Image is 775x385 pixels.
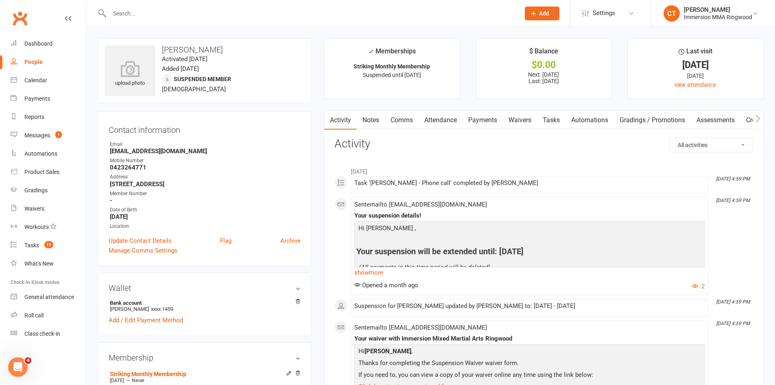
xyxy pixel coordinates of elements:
[503,111,537,130] a: Waivers
[354,267,705,278] a: show more
[162,65,199,73] time: Added [DATE]
[11,108,86,126] a: Reports
[110,141,301,148] div: Email
[109,315,183,325] a: Add / Edit Payment Method
[24,205,44,212] div: Waivers
[363,72,421,78] span: Suspended until [DATE]
[132,378,144,383] span: Never
[11,306,86,325] a: Roll call
[109,299,301,313] li: [PERSON_NAME]
[24,59,43,65] div: People
[593,4,615,22] span: Settings
[25,357,31,364] span: 4
[11,163,86,181] a: Product Sales
[109,353,301,362] h3: Membership
[529,46,558,61] div: $ Balance
[11,325,86,343] a: Class kiosk mode
[11,255,86,273] a: What's New
[24,95,50,102] div: Payments
[11,236,86,255] a: Tasks 15
[24,40,52,47] div: Dashboard
[24,169,59,175] div: Product Sales
[24,260,54,267] div: What's New
[11,90,86,108] a: Payments
[280,236,301,246] a: Archive
[11,145,86,163] a: Automations
[716,321,750,326] i: [DATE] 4:59 PM
[565,111,614,130] a: Automations
[614,111,691,130] a: Gradings / Promotions
[354,303,705,310] div: Suspension for [PERSON_NAME] updated by [PERSON_NAME] to: [DATE] - [DATE]
[44,241,53,248] span: 15
[151,306,173,312] span: xxxx 1459
[11,126,86,145] a: Messages 1
[11,218,86,236] a: Workouts
[11,200,86,218] a: Waivers
[24,312,44,319] div: Roll call
[110,222,301,230] div: Location
[174,76,231,82] span: Suspended member
[108,377,301,384] div: —
[110,173,301,181] div: Address
[334,138,753,150] h3: Activity
[110,371,186,377] a: Striking Monthly Membership
[220,236,231,246] a: Flag
[356,346,703,358] p: Hi ,
[24,187,48,194] div: Gradings
[356,223,703,235] p: Hi [PERSON_NAME] ,
[110,190,301,198] div: Member Number
[107,8,514,19] input: Search...
[675,81,716,88] a: view attendance
[110,206,301,214] div: Date of Birth
[324,111,357,130] a: Activity
[368,46,416,61] div: Memberships
[11,53,86,71] a: People
[691,111,740,130] a: Assessments
[109,122,301,134] h3: Contact information
[24,132,50,139] div: Messages
[525,7,559,20] button: Add
[358,264,489,271] span: (All payments in this time period will be deleted)
[11,288,86,306] a: General attendance kiosk mode
[354,335,705,342] div: Your waiver with Immersion Mixed Martial Arts Ringwood
[24,77,47,84] div: Calendar
[105,61,155,88] div: upload photo
[110,213,301,220] strong: [DATE]
[354,324,487,331] span: Sent email to [EMAIL_ADDRESS][DOMAIN_NAME]
[635,71,756,80] div: [DATE]
[24,294,74,300] div: General attendance
[110,147,301,155] strong: [EMAIL_ADDRESS][DOMAIN_NAME]
[716,198,750,203] i: [DATE] 4:59 PM
[24,330,60,337] div: Class check-in
[105,45,305,54] h3: [PERSON_NAME]
[354,201,487,208] span: Sent email to [EMAIL_ADDRESS][DOMAIN_NAME]
[11,35,86,53] a: Dashboard
[483,61,604,69] div: $0.00
[419,111,463,130] a: Attendance
[354,282,418,289] span: Opened a month ago
[354,180,705,187] div: Task '[PERSON_NAME] - Phone call' completed by [PERSON_NAME]
[8,357,28,377] iframe: Intercom live chat
[354,212,705,219] div: Your suspension details!
[368,48,373,55] i: ✓
[684,6,752,13] div: [PERSON_NAME]
[110,164,301,171] strong: 0423264771
[684,13,752,21] div: Immersion MMA Ringwood
[357,111,385,130] a: Notes
[162,55,207,63] time: Activated [DATE]
[635,61,756,69] div: [DATE]
[11,181,86,200] a: Gradings
[537,111,565,130] a: Tasks
[55,131,62,138] span: 1
[110,300,297,306] strong: Bank account
[716,299,750,305] i: [DATE] 4:59 PM
[463,111,503,130] a: Payments
[24,114,44,120] div: Reports
[716,176,750,182] i: [DATE] 4:59 PM
[110,378,124,383] span: [DATE]
[109,236,172,246] a: Update Contact Details
[110,197,301,204] strong: -
[109,284,301,293] h3: Wallet
[11,71,86,90] a: Calendar
[24,242,39,249] div: Tasks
